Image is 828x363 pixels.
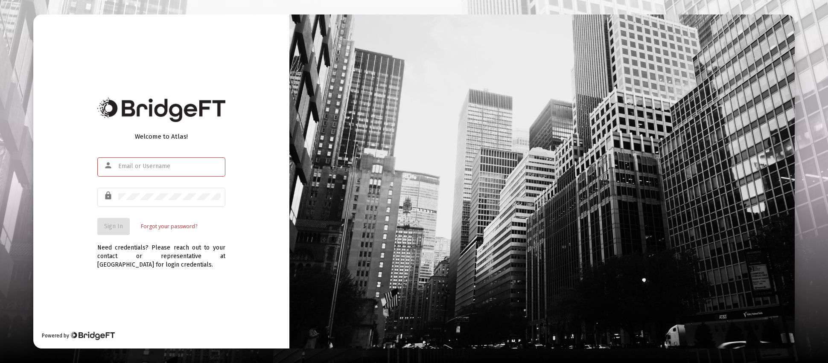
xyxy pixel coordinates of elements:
[104,223,123,230] span: Sign In
[42,331,115,340] div: Powered by
[97,218,130,235] button: Sign In
[104,160,114,171] mat-icon: person
[97,132,225,141] div: Welcome to Atlas!
[97,98,225,122] img: Bridge Financial Technology Logo
[141,222,197,231] a: Forgot your password?
[97,235,225,269] div: Need credentials? Please reach out to your contact or representative at [GEOGRAPHIC_DATA] for log...
[118,163,221,170] input: Email or Username
[70,331,115,340] img: Bridge Financial Technology Logo
[104,191,114,201] mat-icon: lock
